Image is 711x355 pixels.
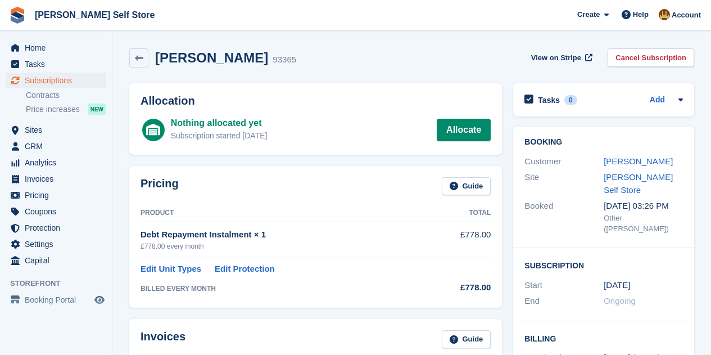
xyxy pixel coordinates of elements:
[672,10,701,21] span: Account
[171,116,268,130] div: Nothing allocated yet
[426,204,491,222] th: Total
[171,130,268,142] div: Subscription started [DATE]
[604,279,630,292] time: 2025-06-30 00:00:00 UTC
[531,52,581,64] span: View on Stripe
[633,9,649,20] span: Help
[30,6,159,24] a: [PERSON_NAME] Self Store
[524,200,604,235] div: Booked
[6,292,106,308] a: menu
[6,253,106,268] a: menu
[141,263,201,276] a: Edit Unit Types
[6,220,106,236] a: menu
[25,236,92,252] span: Settings
[659,9,670,20] img: Tom Kingston
[604,200,683,213] div: [DATE] 03:26 PM
[524,138,683,147] h2: Booking
[141,95,491,107] h2: Allocation
[6,73,106,88] a: menu
[6,171,106,187] a: menu
[25,40,92,56] span: Home
[426,281,491,294] div: £778.00
[25,187,92,203] span: Pricing
[442,330,491,349] a: Guide
[141,204,426,222] th: Product
[577,9,600,20] span: Create
[6,138,106,154] a: menu
[564,95,577,105] div: 0
[6,40,106,56] a: menu
[141,284,426,294] div: BILLED EVERY MONTH
[524,155,604,168] div: Customer
[6,122,106,138] a: menu
[604,296,636,305] span: Ongoing
[26,104,80,115] span: Price increases
[155,50,268,65] h2: [PERSON_NAME]
[538,95,560,105] h2: Tasks
[141,177,179,196] h2: Pricing
[6,204,106,219] a: menu
[524,295,604,308] div: End
[273,53,296,66] div: 93365
[524,279,604,292] div: Start
[25,138,92,154] span: CRM
[604,156,673,166] a: [PERSON_NAME]
[141,228,426,241] div: Debt Repayment Instalment × 1
[442,177,491,196] a: Guide
[524,259,683,271] h2: Subscription
[437,119,491,141] a: Allocate
[215,263,275,276] a: Edit Protection
[10,278,112,289] span: Storefront
[25,56,92,72] span: Tasks
[25,292,92,308] span: Booking Portal
[650,94,665,107] a: Add
[93,293,106,307] a: Preview store
[524,171,604,196] div: Site
[88,104,106,115] div: NEW
[426,222,491,258] td: £778.00
[26,103,106,115] a: Price increases NEW
[141,241,426,251] div: £778.00 every month
[524,332,683,344] h2: Billing
[25,122,92,138] span: Sites
[527,48,595,67] a: View on Stripe
[26,90,106,101] a: Contracts
[604,172,673,195] a: [PERSON_NAME] Self Store
[604,213,683,235] div: Other ([PERSON_NAME])
[25,73,92,88] span: Subscriptions
[608,48,694,67] a: Cancel Subscription
[25,155,92,170] span: Analytics
[25,253,92,268] span: Capital
[25,204,92,219] span: Coupons
[6,236,106,252] a: menu
[6,56,106,72] a: menu
[6,187,106,203] a: menu
[6,155,106,170] a: menu
[25,171,92,187] span: Invoices
[141,330,185,349] h2: Invoices
[9,7,26,24] img: stora-icon-8386f47178a22dfd0bd8f6a31ec36ba5ce8667c1dd55bd0f319d3a0aa187defe.svg
[25,220,92,236] span: Protection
